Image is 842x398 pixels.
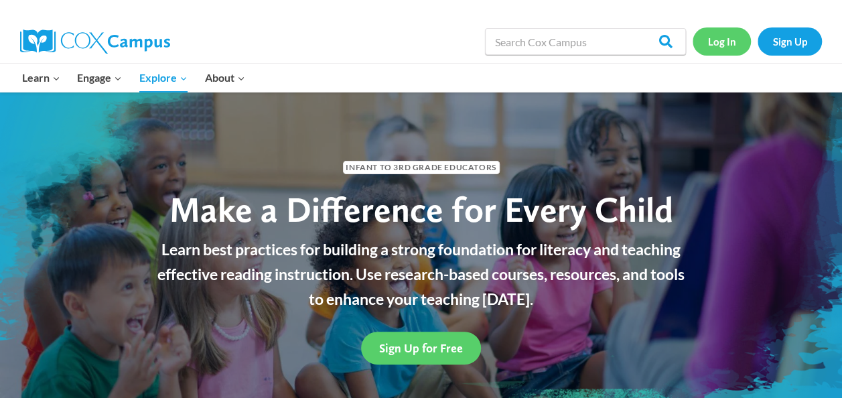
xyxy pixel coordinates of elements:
[150,237,693,311] p: Learn best practices for building a strong foundation for literacy and teaching effective reading...
[361,332,481,364] a: Sign Up for Free
[379,341,463,355] span: Sign Up for Free
[485,28,686,55] input: Search Cox Campus
[69,64,131,92] button: Child menu of Engage
[20,29,170,54] img: Cox Campus
[693,27,751,55] a: Log In
[13,64,69,92] button: Child menu of Learn
[196,64,254,92] button: Child menu of About
[693,27,822,55] nav: Secondary Navigation
[758,27,822,55] a: Sign Up
[343,161,500,174] span: Infant to 3rd Grade Educators
[131,64,196,92] button: Child menu of Explore
[169,188,673,230] span: Make a Difference for Every Child
[13,64,253,92] nav: Primary Navigation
